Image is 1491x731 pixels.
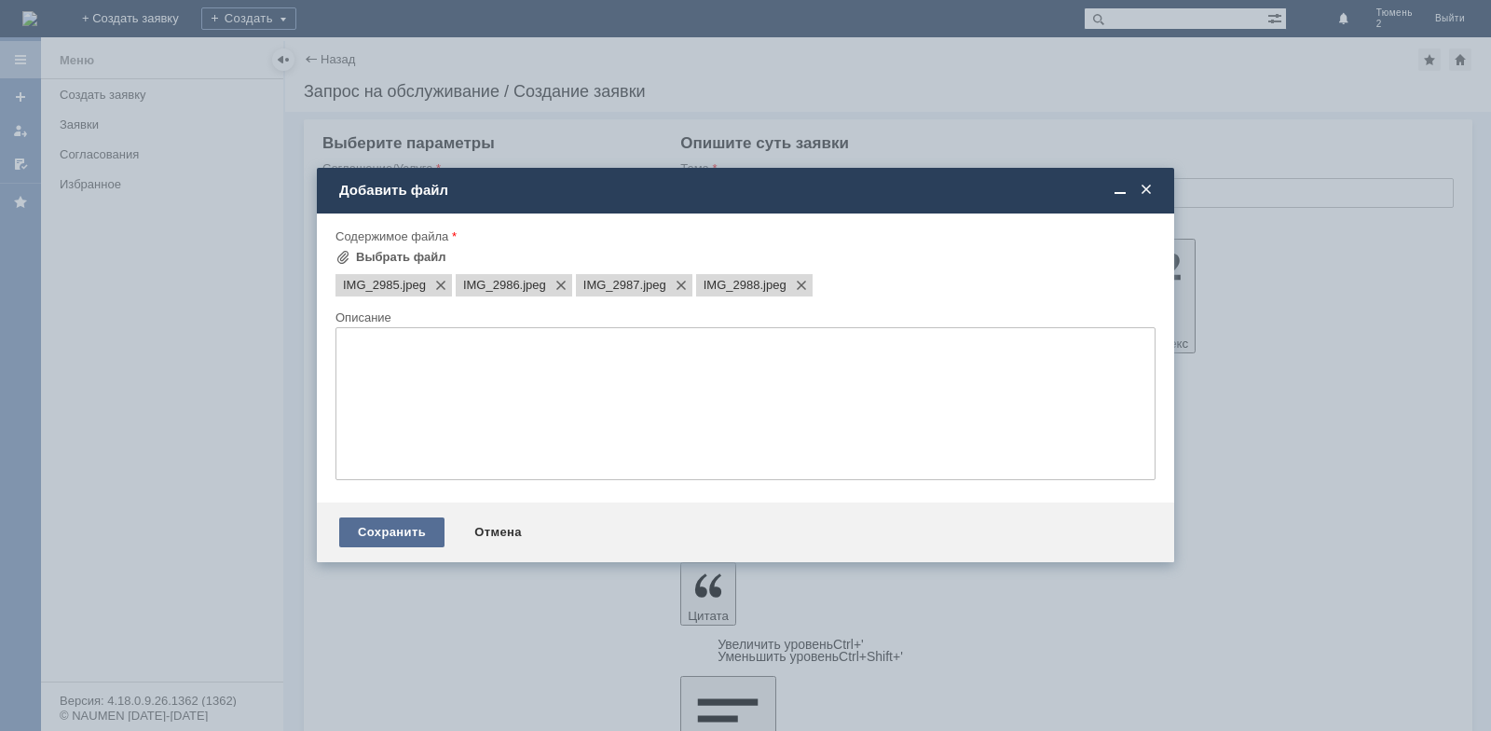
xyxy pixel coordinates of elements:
div: Выбрать файл [356,250,446,265]
span: IMG_2987.jpeg [583,278,640,293]
span: IMG_2988.jpeg [759,278,786,293]
span: IMG_2985.jpeg [343,278,400,293]
span: Закрыть [1137,182,1156,199]
div: 2шт утратившая товарный вид.Просьба списать на брак.Фото во вложении.Накладная РКТ2-001003 от [DA... [7,52,272,112]
span: IMG_2985.jpeg [400,278,426,293]
div: Описание [335,311,1152,324]
div: Добрый день!На МБК Тюмень2 поступила Мицеллярная двухфазная вода с маслами Micelear cleansing ШК ... [7,7,272,52]
span: Свернуть (Ctrl + M) [1111,182,1129,199]
div: Добавить файл [339,182,1156,199]
span: IMG_2986.jpeg [520,278,546,293]
span: IMG_2988.jpeg [704,278,760,293]
span: IMG_2986.jpeg [463,278,520,293]
div: Содержимое файла [335,230,1152,242]
span: IMG_2987.jpeg [640,278,666,293]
